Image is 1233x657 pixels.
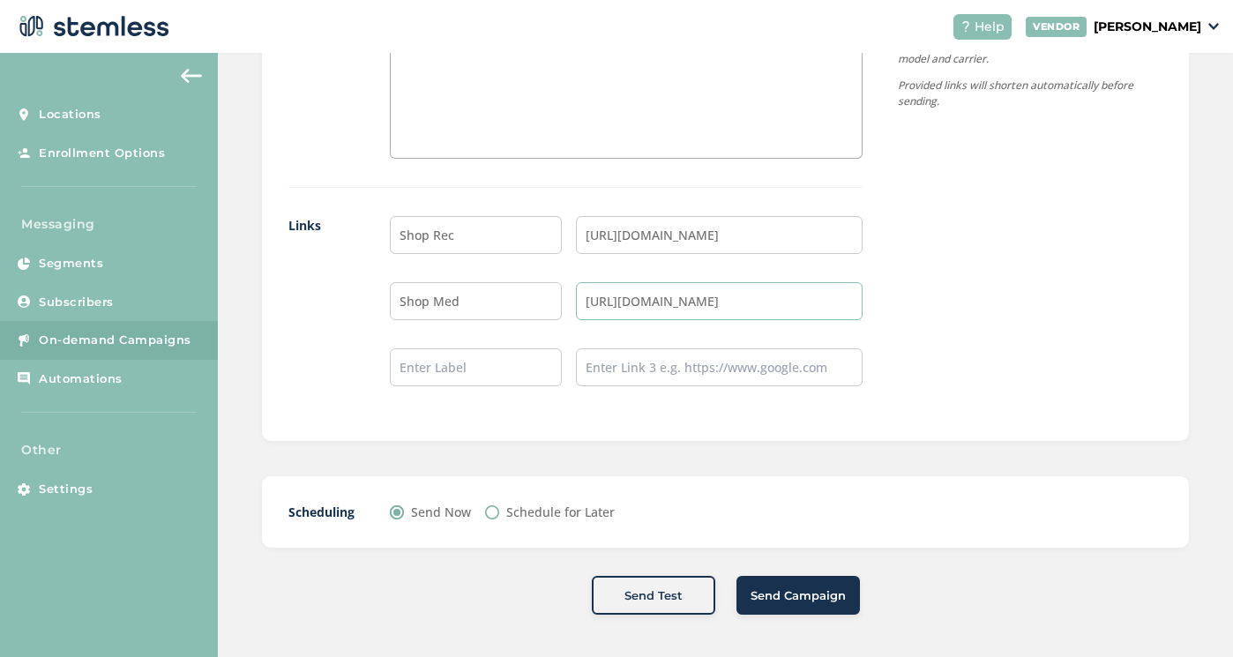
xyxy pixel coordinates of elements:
[14,9,169,44] img: logo-dark-0685b13c.svg
[576,282,863,320] input: Enter Link 2 e.g. https://www.google.com
[39,106,101,123] span: Locations
[39,370,123,388] span: Automations
[624,587,683,605] span: Send Test
[390,348,562,386] input: Enter Label
[592,576,715,615] button: Send Test
[1094,18,1201,36] p: [PERSON_NAME]
[751,587,846,605] span: Send Campaign
[39,145,165,162] span: Enrollment Options
[576,216,863,254] input: Enter Link 1 e.g. https://www.google.com
[390,282,562,320] input: Enter Label
[39,255,103,273] span: Segments
[390,216,562,254] input: Enter Label
[960,21,971,32] img: icon-help-white-03924b79.svg
[736,576,860,615] button: Send Campaign
[39,294,114,311] span: Subscribers
[1026,17,1087,37] div: VENDOR
[1208,23,1219,30] img: icon_down-arrow-small-66adaf34.svg
[288,216,355,414] label: Links
[975,18,1005,36] span: Help
[576,348,863,386] input: Enter Link 3 e.g. https://www.google.com
[1145,572,1233,657] iframe: Chat Widget
[411,503,471,521] label: Send Now
[288,503,355,521] label: Scheduling
[181,69,202,83] img: icon-arrow-back-accent-c549486e.svg
[506,503,615,521] label: Schedule for Later
[39,332,191,349] span: On-demand Campaigns
[39,481,93,498] span: Settings
[898,78,1162,109] p: Provided links will shorten automatically before sending.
